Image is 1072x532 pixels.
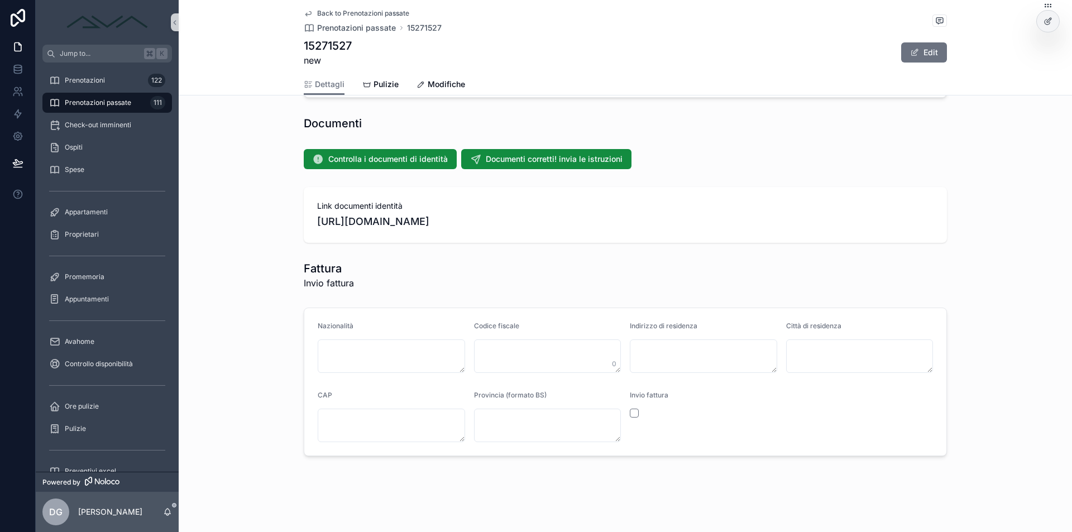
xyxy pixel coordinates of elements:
[304,261,354,276] h1: Fattura
[65,272,104,281] span: Promemoria
[328,154,448,165] span: Controlla i documenti di identità
[317,200,934,212] span: Link documenti identità
[474,391,547,399] span: Provincia (formato BS)
[304,54,352,67] span: new
[42,354,172,374] a: Controllo disponibilità
[65,295,109,304] span: Appuntamenti
[36,63,179,472] div: scrollable content
[42,267,172,287] a: Promemoria
[304,38,352,54] h1: 15271527
[42,93,172,113] a: Prenotazioni passate111
[157,49,166,58] span: K
[42,396,172,416] a: Ore pulizie
[42,115,172,135] a: Check-out imminenti
[304,116,362,131] h1: Documenti
[786,322,841,330] span: Città di residenza
[42,289,172,309] a: Appuntamenti
[461,149,631,169] button: Documenti corretti! invia le istruzioni
[901,42,947,63] button: Edit
[374,79,399,90] span: Pulizie
[318,322,353,330] span: Nazionalità
[65,76,105,85] span: Prenotazioni
[150,96,165,109] div: 111
[42,160,172,180] a: Spese
[65,230,99,239] span: Proprietari
[36,472,179,492] a: Powered by
[42,419,172,439] a: Pulizie
[42,224,172,245] a: Proprietari
[317,9,409,18] span: Back to Prenotazioni passate
[417,74,465,97] a: Modifiche
[317,22,396,33] span: Prenotazioni passate
[42,202,172,222] a: Appartamenti
[65,467,116,476] span: Preventivi excel
[304,276,354,290] span: Invio fattura
[362,74,399,97] a: Pulizie
[304,9,409,18] a: Back to Prenotazioni passate
[304,149,457,169] button: Controlla i documenti di identità
[407,22,442,33] a: 15271527
[304,74,344,95] a: Dettagli
[65,424,86,433] span: Pulizie
[42,461,172,481] a: Preventivi excel
[65,98,131,107] span: Prenotazioni passate
[317,214,934,229] span: [URL][DOMAIN_NAME]
[63,13,152,31] img: App logo
[49,505,63,519] span: DG
[630,391,668,399] span: Invio fattura
[42,70,172,90] a: Prenotazioni122
[318,391,332,399] span: CAP
[428,79,465,90] span: Modifiche
[78,506,142,517] p: [PERSON_NAME]
[42,478,80,487] span: Powered by
[42,137,172,157] a: Ospiti
[148,74,165,87] div: 122
[630,322,697,330] span: Indirizzo di residenza
[65,337,94,346] span: Avahome
[42,45,172,63] button: Jump to...K
[474,322,519,330] span: Codice fiscale
[65,165,84,174] span: Spese
[486,154,623,165] span: Documenti corretti! invia le istruzioni
[65,121,131,130] span: Check-out imminenti
[60,49,140,58] span: Jump to...
[304,22,396,33] a: Prenotazioni passate
[315,79,344,90] span: Dettagli
[42,332,172,352] a: Avahome
[65,208,108,217] span: Appartamenti
[65,143,83,152] span: Ospiti
[65,360,133,368] span: Controllo disponibilità
[65,402,99,411] span: Ore pulizie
